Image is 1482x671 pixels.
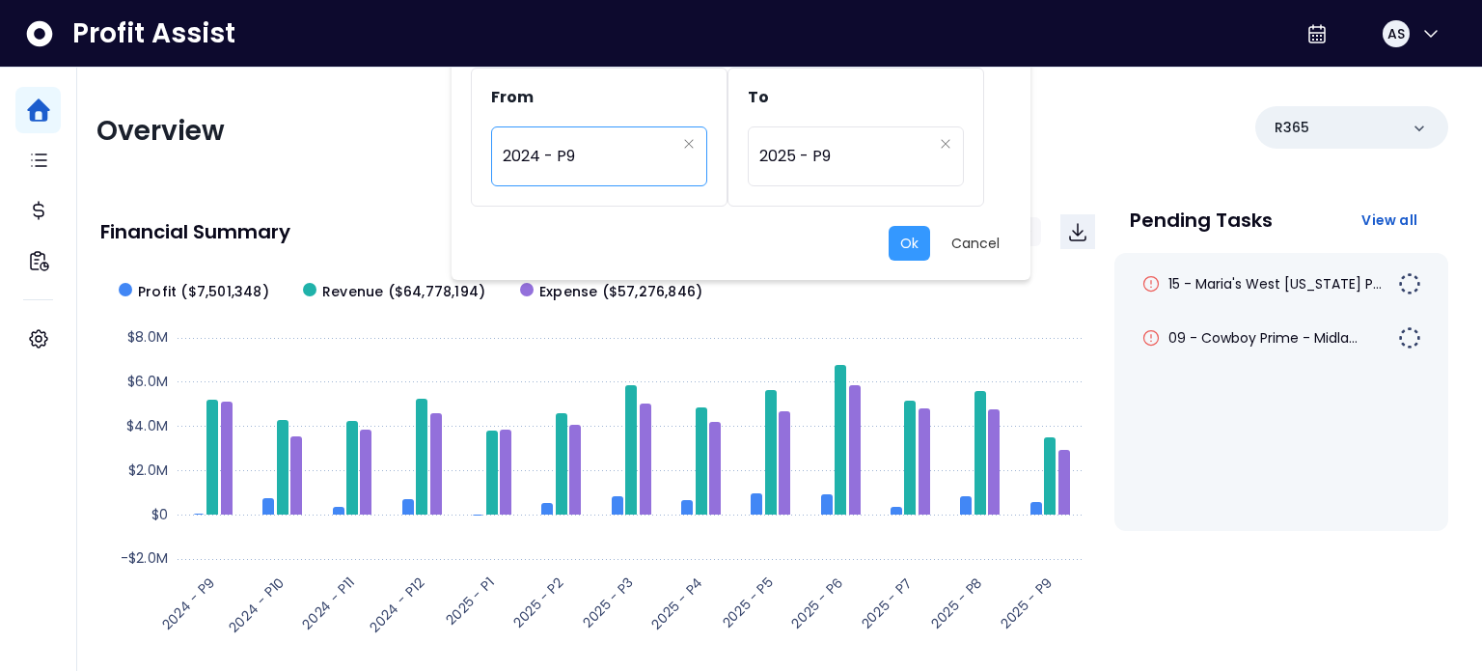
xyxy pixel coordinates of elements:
button: Clear [940,134,951,154]
span: AS [1387,24,1405,43]
svg: close [940,138,951,150]
span: From [491,86,534,108]
button: Ok [889,226,930,261]
button: Clear [683,134,695,154]
svg: close [683,138,695,150]
span: Profit Assist [72,16,235,51]
span: To [748,86,769,108]
span: 2024 - P9 [503,134,675,179]
span: 2025 - P9 [759,134,932,179]
button: Cancel [940,226,1011,261]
